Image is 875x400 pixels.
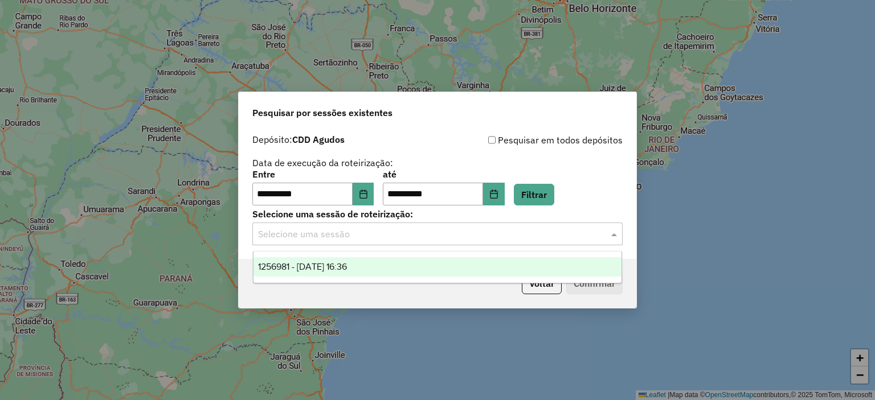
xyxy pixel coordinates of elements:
[252,106,392,119] span: Pesquisar por sessões existentes
[353,183,374,205] button: Choose Date
[292,134,345,145] strong: CDD Agudos
[252,207,623,221] label: Selecione uma sessão de roteirização:
[252,156,393,170] label: Data de execução da roteirização:
[252,167,374,181] label: Entre
[383,167,504,181] label: até
[514,184,554,205] button: Filtrar
[483,183,505,205] button: Choose Date
[253,251,623,283] ng-dropdown-panel: Options list
[252,133,345,146] label: Depósito:
[258,262,347,271] span: 1256981 - [DATE] 16:36
[437,133,623,147] div: Pesquisar em todos depósitos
